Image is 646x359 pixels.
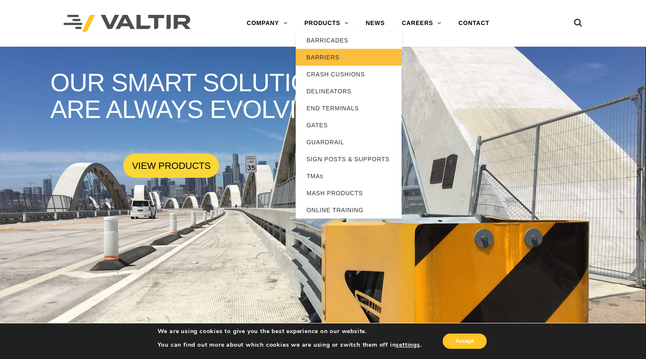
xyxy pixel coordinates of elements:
a: GUARDRAIL [296,134,402,151]
p: We are using cookies to give you the best experience on our website. [158,328,422,335]
a: TMAs [296,168,402,185]
a: NEWS [357,15,393,32]
a: MASH PRODUCTS [296,185,402,202]
img: Valtir [64,15,191,32]
a: CAREERS [393,15,450,32]
button: Accept [443,334,487,349]
button: settings [396,341,420,349]
a: CRASH CUSHIONS [296,66,402,83]
a: DELINEATORS [296,83,402,100]
a: COMPANY [238,15,296,32]
a: ONLINE TRAINING [296,202,402,219]
a: SIGN POSTS & SUPPORTS [296,151,402,168]
a: BARRICADES [296,32,402,49]
a: GATES [296,117,402,134]
a: BARRIERS [296,49,402,66]
a: END TERMINALS [296,100,402,117]
p: You can find out more about which cookies we are using or switch them off in . [158,341,422,349]
a: VIEW PRODUCTS [123,154,219,178]
a: CONTACT [450,15,498,32]
rs-layer: OUR SMART SOLUTIONS ARE ALWAYS EVOLVING. [50,70,374,124]
a: PRODUCTS [296,15,357,32]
